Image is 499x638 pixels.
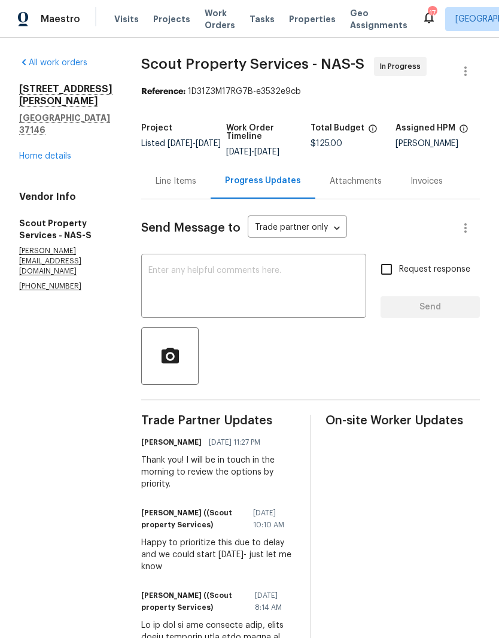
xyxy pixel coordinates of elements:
span: In Progress [380,60,425,72]
span: Scout Property Services - NAS-S [141,57,364,71]
span: The total cost of line items that have been proposed by Opendoor. This sum includes line items th... [368,124,378,139]
h5: Scout Property Services - NAS-S [19,217,112,241]
span: Properties [289,13,336,25]
span: - [226,148,279,156]
span: Send Message to [141,222,241,234]
h5: Total Budget [311,124,364,132]
span: [DATE] [226,148,251,156]
a: Home details [19,152,71,160]
h4: Vendor Info [19,191,112,203]
div: Line Items [156,175,196,187]
span: On-site Worker Updates [325,415,480,427]
span: Visits [114,13,139,25]
span: Listed [141,139,221,148]
span: [DATE] 11:27 PM [209,436,260,448]
span: Request response [399,263,470,276]
div: 1D31Z3M17RG7B-e3532e9cb [141,86,480,98]
span: [DATE] 8:14 AM [255,590,288,613]
div: [PERSON_NAME] [395,139,480,148]
a: All work orders [19,59,87,67]
h6: [PERSON_NAME] ((Scout property Services) [141,507,246,531]
h5: Assigned HPM [395,124,455,132]
h6: [PERSON_NAME] [141,436,202,448]
span: Trade Partner Updates [141,415,296,427]
h5: Work Order Timeline [226,124,311,141]
h6: [PERSON_NAME] ((Scout property Services) [141,590,248,613]
div: Happy to prioritize this due to delay and we could start [DATE]- just let me know [141,537,296,573]
span: [DATE] [196,139,221,148]
span: [DATE] [168,139,193,148]
span: [DATE] 10:10 AM [253,507,288,531]
span: $125.00 [311,139,342,148]
span: Maestro [41,13,80,25]
span: Tasks [250,15,275,23]
span: Work Orders [205,7,235,31]
span: Projects [153,13,190,25]
span: - [168,139,221,148]
div: Thank you! I will be in touch in the morning to review the options by priority. [141,454,296,490]
span: Geo Assignments [350,7,407,31]
span: The hpm assigned to this work order. [459,124,468,139]
div: 17 [428,7,436,19]
h5: Project [141,124,172,132]
div: Invoices [410,175,443,187]
div: Attachments [330,175,382,187]
span: [DATE] [254,148,279,156]
div: Trade partner only [248,218,347,238]
b: Reference: [141,87,185,96]
div: Progress Updates [225,175,301,187]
